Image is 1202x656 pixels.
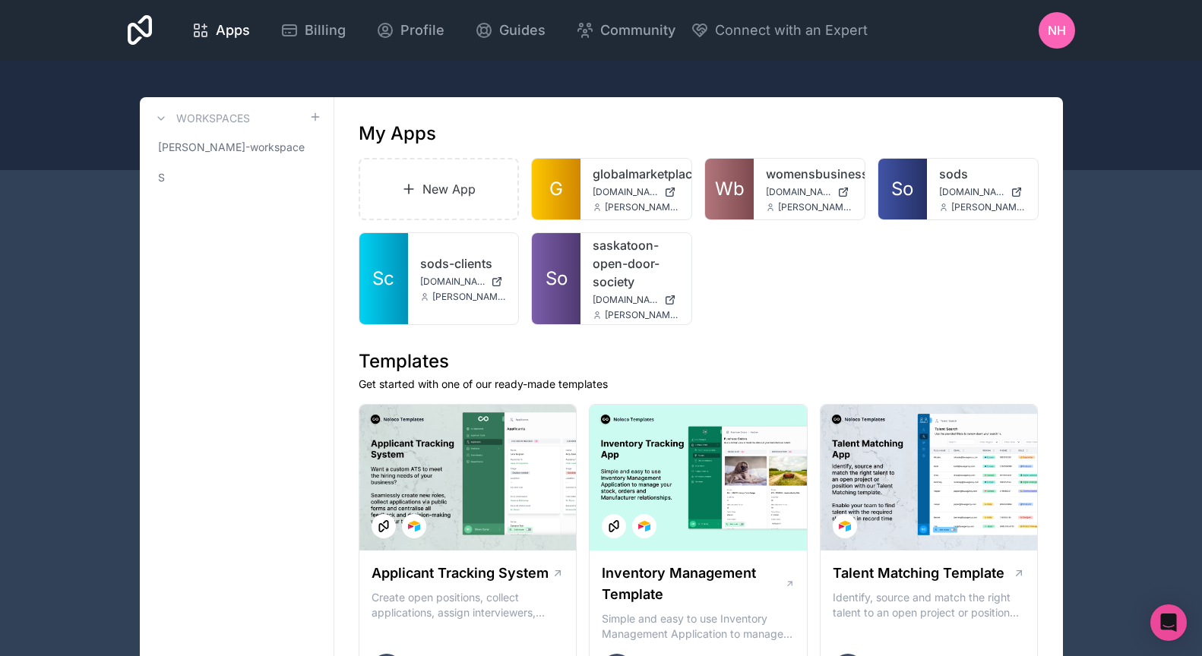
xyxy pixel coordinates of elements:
a: Workspaces [152,109,250,128]
span: Apps [216,20,250,41]
a: womensbusinesshub [766,165,852,183]
a: globalmarketplace [593,165,679,183]
p: Create open positions, collect applications, assign interviewers, centralise candidate feedback a... [372,590,565,620]
a: So [878,159,927,219]
a: Profile [364,14,457,47]
span: So [546,266,568,291]
span: S [158,170,165,185]
div: Open Intercom Messenger [1150,604,1187,641]
span: Connect with an Expert [715,20,868,41]
a: Billing [268,14,358,47]
p: Identify, source and match the right talent to an open project or position with our Talent Matchi... [833,590,1026,620]
span: [DOMAIN_NAME] [420,276,486,288]
h3: Workspaces [176,111,250,126]
a: [DOMAIN_NAME] [593,294,679,306]
span: [PERSON_NAME][EMAIL_ADDRESS][DOMAIN_NAME] [778,201,852,213]
a: [DOMAIN_NAME] [939,186,1026,198]
span: [PERSON_NAME]-workspace [158,140,305,155]
h1: My Apps [359,121,436,146]
img: Airtable Logo [638,520,650,532]
span: Sc [372,266,394,291]
span: [DOMAIN_NAME] [766,186,831,198]
span: [PERSON_NAME][EMAIL_ADDRESS][DOMAIN_NAME] [605,201,679,213]
a: G [532,159,580,219]
a: Sc [359,233,408,324]
span: [DOMAIN_NAME] [593,186,658,198]
span: Billing [305,20,346,41]
button: Connect with an Expert [691,20,868,41]
a: Community [564,14,688,47]
a: [PERSON_NAME]-workspace [152,134,321,161]
h1: Templates [359,349,1039,374]
a: So [532,233,580,324]
a: Apps [179,14,262,47]
a: New App [359,158,520,220]
span: Profile [400,20,444,41]
p: Simple and easy to use Inventory Management Application to manage your stock, orders and Manufact... [602,611,795,642]
span: Wb [715,177,745,201]
a: [DOMAIN_NAME] [420,276,507,288]
span: NH [1048,21,1066,39]
span: Community [600,20,675,41]
span: Guides [499,20,546,41]
a: [DOMAIN_NAME] [766,186,852,198]
span: [DOMAIN_NAME] [939,186,1004,198]
a: Wb [705,159,754,219]
h1: Inventory Management Template [602,563,784,605]
img: Airtable Logo [408,520,420,532]
h1: Applicant Tracking System [372,563,549,584]
a: S [152,164,321,191]
img: Airtable Logo [839,520,851,532]
span: [PERSON_NAME][EMAIL_ADDRESS][DOMAIN_NAME] [432,291,507,303]
span: G [549,177,563,201]
span: [PERSON_NAME][EMAIL_ADDRESS][DOMAIN_NAME] [605,309,679,321]
a: sods-clients [420,254,507,273]
a: sods [939,165,1026,183]
span: [DOMAIN_NAME] [593,294,658,306]
h1: Talent Matching Template [833,563,1004,584]
a: [DOMAIN_NAME] [593,186,679,198]
a: Guides [463,14,558,47]
span: [PERSON_NAME][EMAIL_ADDRESS][DOMAIN_NAME] [951,201,1026,213]
span: So [891,177,913,201]
p: Get started with one of our ready-made templates [359,377,1039,392]
a: saskatoon-open-door-society [593,236,679,291]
